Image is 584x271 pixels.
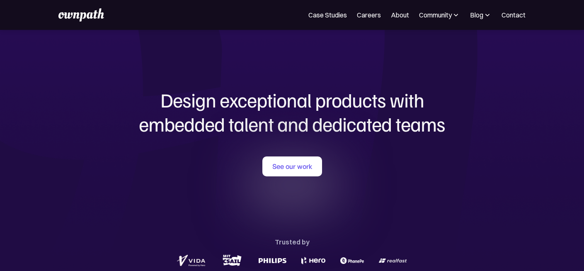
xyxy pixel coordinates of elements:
div: Trusted by [275,236,310,248]
a: Careers [357,10,381,20]
a: See our work [262,156,322,176]
h1: Design exceptional products with embedded talent and dedicated teams [93,88,491,136]
a: Case Studies [308,10,347,20]
a: Contact [502,10,526,20]
div: Community [419,10,452,20]
div: Blog [470,10,492,20]
a: About [391,10,409,20]
div: Blog [470,10,483,20]
div: Community [419,10,460,20]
